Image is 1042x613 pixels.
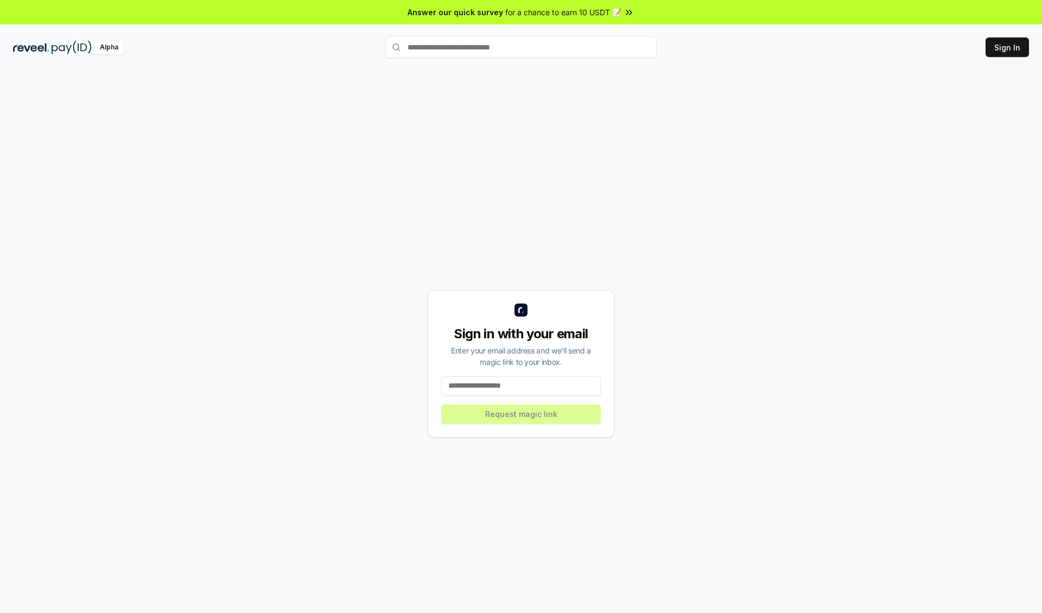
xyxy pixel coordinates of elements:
img: reveel_dark [13,41,49,54]
img: logo_small [514,304,528,317]
div: Sign in with your email [441,325,601,343]
span: for a chance to earn 10 USDT 📝 [505,7,621,18]
span: Answer our quick survey [408,7,503,18]
img: pay_id [52,41,92,54]
div: Enter your email address and we’ll send a magic link to your inbox. [441,345,601,368]
button: Sign In [986,37,1029,57]
div: Alpha [94,41,124,54]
